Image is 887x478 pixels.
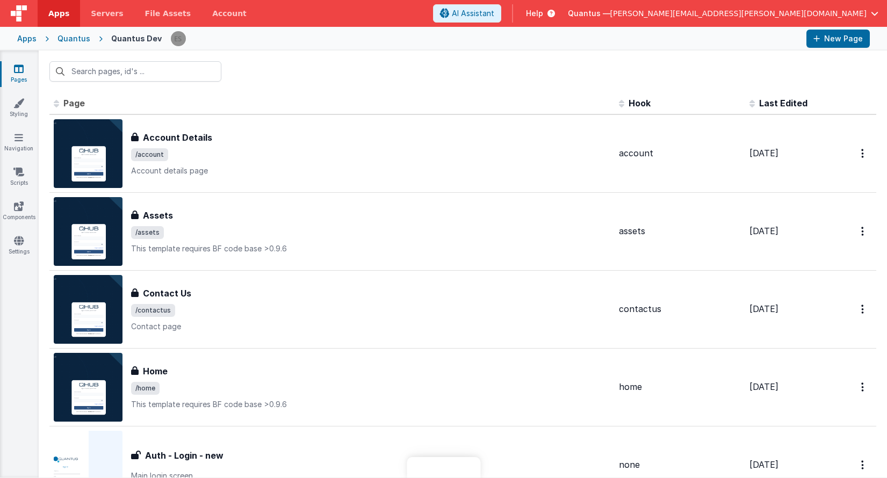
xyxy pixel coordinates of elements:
span: [DATE] [749,226,778,236]
h3: Auth - Login - new [145,449,223,462]
div: none [619,459,741,471]
div: Quantus [57,33,90,44]
div: home [619,381,741,393]
button: Options [855,220,872,242]
button: New Page [806,30,870,48]
p: This template requires BF code base >0.9.6 [131,243,610,254]
div: account [619,147,741,160]
button: Quantus — [PERSON_NAME][EMAIL_ADDRESS][PERSON_NAME][DOMAIN_NAME] [568,8,878,19]
button: Options [855,142,872,164]
input: Search pages, id's ... [49,61,221,82]
span: /contactus [131,304,175,317]
img: 2445f8d87038429357ee99e9bdfcd63a [171,31,186,46]
span: [DATE] [749,148,778,158]
span: [DATE] [749,303,778,314]
span: /account [131,148,168,161]
span: /home [131,382,160,395]
span: [DATE] [749,459,778,470]
p: Account details page [131,165,610,176]
p: This template requires BF code base >0.9.6 [131,399,610,410]
span: Apps [48,8,69,19]
div: Quantus Dev [111,33,162,44]
span: File Assets [145,8,191,19]
div: assets [619,225,741,237]
button: Options [855,376,872,398]
span: Page [63,98,85,108]
span: Servers [91,8,123,19]
button: Options [855,298,872,320]
button: Options [855,454,872,476]
span: Help [526,8,543,19]
span: Quantus — [568,8,610,19]
span: Last Edited [759,98,807,108]
span: [PERSON_NAME][EMAIL_ADDRESS][PERSON_NAME][DOMAIN_NAME] [610,8,867,19]
button: AI Assistant [433,4,501,23]
div: contactus [619,303,741,315]
h3: Contact Us [143,287,191,300]
span: [DATE] [749,381,778,392]
h3: Assets [143,209,173,222]
span: /assets [131,226,164,239]
h3: Account Details [143,131,212,144]
h3: Home [143,365,168,378]
p: Contact page [131,321,610,332]
div: Apps [17,33,37,44]
span: AI Assistant [452,8,494,19]
span: Hook [629,98,651,108]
